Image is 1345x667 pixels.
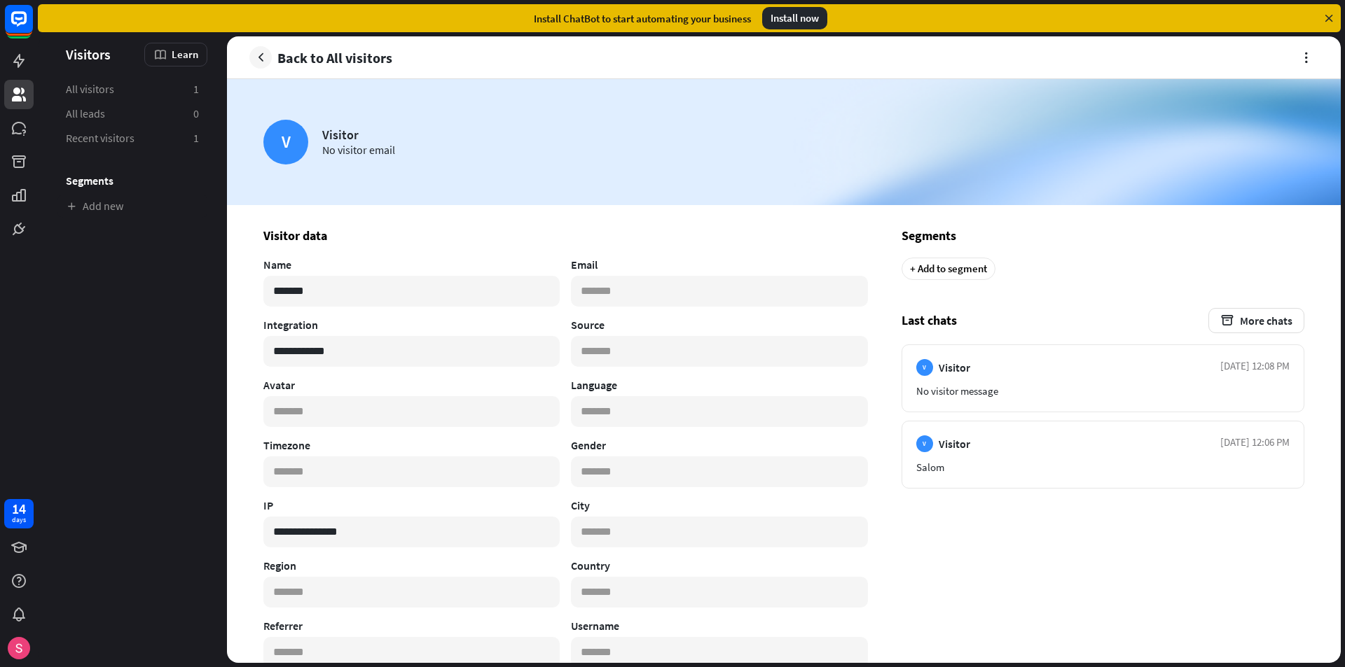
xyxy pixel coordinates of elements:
aside: 1 [193,82,199,97]
span: Recent visitors [66,131,134,146]
a: All visitors 1 [57,78,207,101]
a: 14 days [4,499,34,528]
h3: Segments [902,227,1304,244]
aside: [DATE] 12:06 PM [1220,435,1290,452]
h3: Segments [57,174,207,188]
span: Back to All visitors [277,50,392,66]
button: Open LiveChat chat widget [11,6,53,48]
aside: 0 [193,106,199,121]
h4: Timezone [263,438,560,452]
div: days [12,515,26,525]
span: Learn [172,48,198,61]
h4: Integration [263,318,560,332]
button: More chats [1208,308,1304,333]
a: V Visitor [DATE] 12:08 PM No visitor message [902,344,1304,412]
h4: Name [263,258,560,272]
h4: Email [571,258,867,272]
a: All leads 0 [57,102,207,125]
h4: Referrer [263,619,560,633]
div: No visitor message [916,384,1290,398]
div: Install ChatBot to start automating your business [534,12,751,25]
div: 14 [12,503,26,515]
span: Visitor [939,437,970,451]
h4: Source [571,318,867,332]
h4: Gender [571,438,867,452]
h4: Avatar [263,378,560,392]
a: V Visitor [DATE] 12:06 PM Salom [902,421,1304,489]
a: Recent visitors 1 [57,127,207,150]
span: Visitor [939,360,970,374]
span: All leads [66,106,105,121]
span: All visitors [66,82,114,97]
h4: Username [571,619,867,633]
h4: Language [571,378,867,392]
a: Add new [57,195,207,218]
div: V [916,359,933,376]
img: Orange background [227,79,1341,205]
h4: Region [263,559,560,573]
h4: Country [571,559,867,573]
div: V [916,435,933,452]
div: Visitor [322,127,395,143]
aside: [DATE] 12:08 PM [1220,359,1290,376]
h3: Visitor data [263,227,868,244]
div: Install now [762,7,827,29]
div: V [263,120,308,164]
div: Salom [916,461,1290,474]
h3: Last chats [902,308,1304,333]
div: No visitor email [322,143,395,157]
h4: City [571,498,867,512]
a: Back to All visitors [249,46,392,69]
aside: 1 [193,131,199,146]
h4: IP [263,498,560,512]
div: + Add to segment [902,258,995,280]
span: Visitors [66,46,111,62]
